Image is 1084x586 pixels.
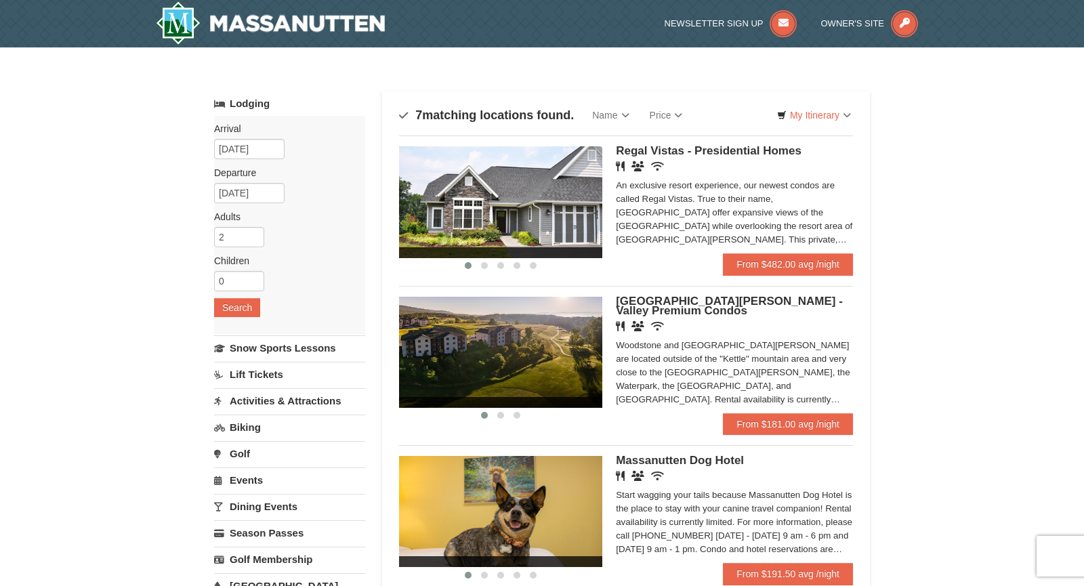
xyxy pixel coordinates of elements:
button: Search [214,298,260,317]
i: Wireless Internet (free) [651,161,664,171]
a: Price [640,102,693,129]
img: Massanutten Resort Logo [156,1,385,45]
div: Start wagging your tails because Massanutten Dog Hotel is the place to stay with your canine trav... [616,488,853,556]
label: Departure [214,166,355,180]
i: Banquet Facilities [631,471,644,481]
i: Restaurant [616,161,625,171]
span: Massanutten Dog Hotel [616,454,744,467]
label: Arrival [214,122,355,135]
label: Children [214,254,355,268]
a: Activities & Attractions [214,388,365,413]
a: Newsletter Sign Up [665,18,797,28]
a: Massanutten Resort [156,1,385,45]
a: Biking [214,415,365,440]
div: An exclusive resort experience, our newest condos are called Regal Vistas. True to their name, [G... [616,179,853,247]
a: Golf [214,441,365,466]
a: Name [582,102,639,129]
span: Owner's Site [821,18,885,28]
a: Season Passes [214,520,365,545]
a: Dining Events [214,494,365,519]
a: From $191.50 avg /night [723,563,853,585]
span: Regal Vistas - Presidential Homes [616,144,801,157]
label: Adults [214,210,355,224]
i: Banquet Facilities [631,161,644,171]
a: Lift Tickets [214,362,365,387]
a: My Itinerary [768,105,860,125]
i: Banquet Facilities [631,321,644,331]
i: Restaurant [616,321,625,331]
a: Owner's Site [821,18,919,28]
i: Restaurant [616,471,625,481]
a: From $181.00 avg /night [723,413,853,435]
span: Newsletter Sign Up [665,18,764,28]
a: From $482.00 avg /night [723,253,853,275]
span: [GEOGRAPHIC_DATA][PERSON_NAME] - Valley Premium Condos [616,295,843,317]
div: Woodstone and [GEOGRAPHIC_DATA][PERSON_NAME] are located outside of the "Kettle" mountain area an... [616,339,853,406]
a: Golf Membership [214,547,365,572]
a: Lodging [214,91,365,116]
i: Wireless Internet (free) [651,471,664,481]
i: Wireless Internet (free) [651,321,664,331]
a: Snow Sports Lessons [214,335,365,360]
a: Events [214,467,365,493]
